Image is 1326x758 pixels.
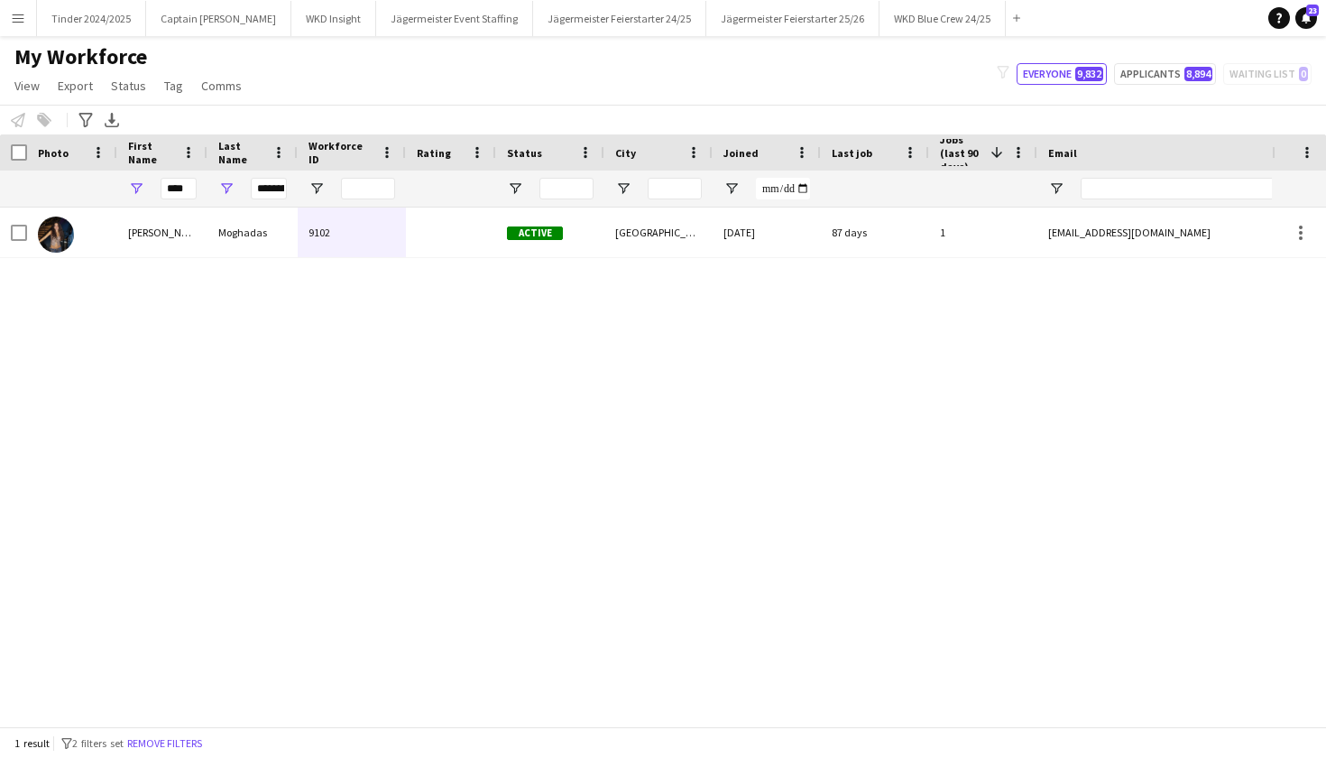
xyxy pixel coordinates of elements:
[723,180,740,197] button: Open Filter Menu
[117,208,207,257] div: [PERSON_NAME]
[157,74,190,97] a: Tag
[1184,67,1212,81] span: 8,894
[376,1,533,36] button: Jägermeister Event Staffing
[832,146,872,160] span: Last job
[821,208,929,257] div: 87 days
[539,178,594,199] input: Status Filter Input
[51,74,100,97] a: Export
[929,208,1037,257] div: 1
[615,146,636,160] span: City
[706,1,879,36] button: Jägermeister Feierstarter 25/26
[291,1,376,36] button: WKD Insight
[1114,63,1216,85] button: Applicants8,894
[146,1,291,36] button: Captain [PERSON_NAME]
[101,109,123,131] app-action-btn: Export XLSX
[218,139,265,166] span: Last Name
[14,78,40,94] span: View
[37,1,146,36] button: Tinder 2024/2025
[201,78,242,94] span: Comms
[1306,5,1319,16] span: 23
[7,74,47,97] a: View
[38,217,74,253] img: Ella Moghadas
[341,178,395,199] input: Workforce ID Filter Input
[124,734,206,753] button: Remove filters
[38,146,69,160] span: Photo
[298,208,406,257] div: 9102
[1075,67,1103,81] span: 9,832
[75,109,97,131] app-action-btn: Advanced filters
[723,146,759,160] span: Joined
[194,74,249,97] a: Comms
[648,178,702,199] input: City Filter Input
[164,78,183,94] span: Tag
[879,1,1006,36] button: WKD Blue Crew 24/25
[507,146,542,160] span: Status
[161,178,197,199] input: First Name Filter Input
[1295,7,1317,29] a: 23
[756,178,810,199] input: Joined Filter Input
[14,43,147,70] span: My Workforce
[308,180,325,197] button: Open Filter Menu
[417,146,451,160] span: Rating
[615,180,631,197] button: Open Filter Menu
[533,1,706,36] button: Jägermeister Feierstarter 24/25
[128,180,144,197] button: Open Filter Menu
[1048,180,1064,197] button: Open Filter Menu
[111,78,146,94] span: Status
[507,226,563,240] span: Active
[604,208,713,257] div: [GEOGRAPHIC_DATA]
[940,133,983,173] span: Jobs (last 90 days)
[507,180,523,197] button: Open Filter Menu
[104,74,153,97] a: Status
[207,208,298,257] div: Moghadas
[218,180,235,197] button: Open Filter Menu
[72,736,124,750] span: 2 filters set
[58,78,93,94] span: Export
[251,178,287,199] input: Last Name Filter Input
[1017,63,1107,85] button: Everyone9,832
[128,139,175,166] span: First Name
[1048,146,1077,160] span: Email
[308,139,373,166] span: Workforce ID
[713,208,821,257] div: [DATE]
